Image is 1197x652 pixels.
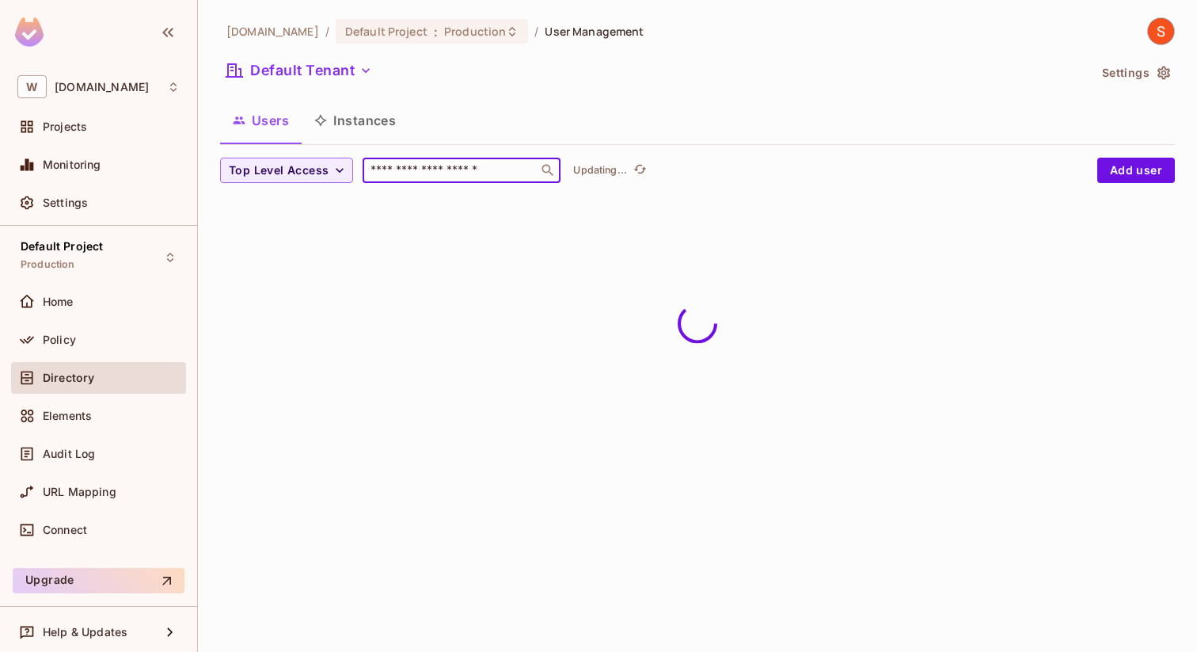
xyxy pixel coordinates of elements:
[21,258,75,271] span: Production
[13,568,184,593] button: Upgrade
[43,196,88,209] span: Settings
[1096,60,1175,86] button: Settings
[229,161,329,181] span: Top Level Access
[545,24,644,39] span: User Management
[17,75,47,98] span: W
[302,101,408,140] button: Instances
[55,81,149,93] span: Workspace: withpronto.com
[627,161,649,180] span: Click to refresh data
[43,448,95,460] span: Audit Log
[433,25,439,38] span: :
[43,372,94,384] span: Directory
[43,295,74,308] span: Home
[21,240,103,253] span: Default Project
[1148,18,1174,44] img: Shubhang Singhal
[633,162,647,178] span: refresh
[43,524,87,536] span: Connect
[43,486,116,498] span: URL Mapping
[1097,158,1175,183] button: Add user
[43,334,76,346] span: Policy
[630,161,649,180] button: refresh
[444,24,506,39] span: Production
[220,158,353,183] button: Top Level Access
[345,24,427,39] span: Default Project
[325,24,329,39] li: /
[43,626,127,639] span: Help & Updates
[43,410,92,422] span: Elements
[573,164,627,177] p: Updating...
[15,17,44,47] img: SReyMgAAAABJRU5ErkJggg==
[43,120,87,133] span: Projects
[220,101,302,140] button: Users
[226,24,319,39] span: the active workspace
[534,24,538,39] li: /
[43,158,101,171] span: Monitoring
[220,58,378,83] button: Default Tenant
